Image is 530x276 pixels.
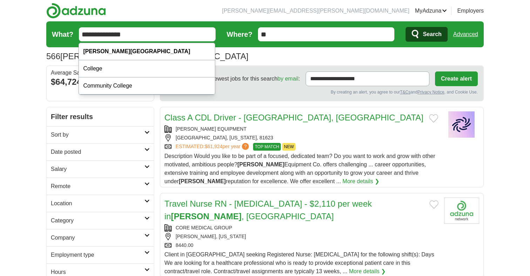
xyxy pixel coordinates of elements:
strong: [PERSON_NAME][GEOGRAPHIC_DATA] [83,48,190,54]
span: NEW [282,143,295,151]
span: $61,924 [205,144,223,149]
div: [PERSON_NAME] EQUIPMENT [164,125,439,133]
strong: [PERSON_NAME] [237,161,284,167]
button: Search [406,27,447,42]
img: Adzuna logo [46,3,106,19]
h2: Date posted [51,148,144,156]
a: Advanced [453,27,478,41]
span: 566 [46,50,60,63]
span: Receive the newest jobs for this search : [180,75,300,83]
a: ESTIMATED:$61,924per year? [176,143,250,151]
label: What? [52,29,73,40]
div: By creating an alert, you agree to our and , and Cookie Use. [166,89,478,95]
a: Sort by [47,126,154,143]
a: Company [47,229,154,246]
h2: Remote [51,182,144,191]
a: MyAdzuna [415,7,447,15]
div: [GEOGRAPHIC_DATA], [US_STATE], 81623 [164,134,439,142]
div: 8440.00 [164,242,439,249]
span: ? [242,143,249,150]
span: Description Would you like to be part of a focused, dedicated team? Do you want to work and grow ... [164,153,435,184]
label: Where? [227,29,252,40]
a: More details ❯ [342,177,379,186]
a: Category [47,212,154,229]
strong: [PERSON_NAME] [171,212,242,221]
div: CORE MEDICAL GROUP [164,224,439,232]
a: Class A CDL Driver - [GEOGRAPHIC_DATA], [GEOGRAPHIC_DATA] [164,113,423,122]
div: Community College [79,77,215,95]
div: [PERSON_NAME], [US_STATE] [164,233,439,240]
h1: [PERSON_NAME] Jobs in [GEOGRAPHIC_DATA] [46,51,249,61]
li: [PERSON_NAME][EMAIL_ADDRESS][PERSON_NAME][DOMAIN_NAME] [222,7,409,15]
h2: Sort by [51,131,144,139]
a: Salary [47,160,154,178]
button: Add to favorite jobs [429,114,438,123]
button: Add to favorite jobs [429,200,439,209]
a: Privacy Notice [417,90,444,95]
a: Date posted [47,143,154,160]
h2: Category [51,216,144,225]
h2: Filter results [47,107,154,126]
a: Location [47,195,154,212]
strong: [PERSON_NAME] [179,178,226,184]
a: Employment type [47,246,154,263]
a: T&Cs [400,90,410,95]
span: Search [423,27,441,41]
a: More details ❯ [349,267,386,276]
span: Client in [GEOGRAPHIC_DATA] seeking Registered Nurse: [MEDICAL_DATA] for the following shift(s): ... [164,251,434,274]
a: Remote [47,178,154,195]
div: College [79,60,215,77]
div: $64,724 [51,76,150,88]
button: Create alert [435,71,478,86]
h2: Company [51,234,144,242]
h2: Employment type [51,251,144,259]
h2: Location [51,199,144,208]
span: TOP MATCH [253,143,281,151]
a: by email [278,76,299,82]
a: Travel Nurse RN - [MEDICAL_DATA] - $2,110 per week in[PERSON_NAME], [GEOGRAPHIC_DATA] [164,199,372,221]
h2: Salary [51,165,144,173]
img: Company logo [444,198,479,224]
img: Company logo [444,111,479,138]
a: Employers [457,7,484,15]
div: Average Salary [51,70,150,76]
